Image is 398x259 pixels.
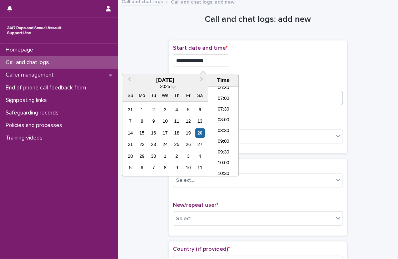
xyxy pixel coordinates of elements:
li: 09:00 [208,137,239,148]
span: New/repeat user [173,202,218,208]
li: 09:30 [208,148,239,158]
div: Choose Sunday, October 5th, 2025 [125,163,135,173]
div: Su [125,91,135,101]
div: Choose Tuesday, September 2nd, 2025 [149,105,158,114]
div: We [160,91,170,101]
li: 08:00 [208,116,239,126]
div: Choose Thursday, September 11th, 2025 [172,117,181,126]
span: Start date and time [173,45,228,51]
li: 10:30 [208,169,239,180]
h1: Call and chat logs: add new [169,14,347,25]
div: Choose Thursday, October 9th, 2025 [172,163,181,173]
div: Choose Saturday, October 11th, 2025 [195,163,205,173]
div: Choose Tuesday, October 7th, 2025 [149,163,158,173]
div: Choose Friday, September 5th, 2025 [184,105,193,114]
button: Previous Month [123,75,134,86]
div: Choose Sunday, September 7th, 2025 [125,117,135,126]
li: 06:30 [208,83,239,94]
div: Choose Wednesday, October 1st, 2025 [160,151,170,161]
div: Choose Saturday, September 6th, 2025 [195,105,205,114]
p: Caller management [3,72,59,78]
div: Choose Wednesday, September 10th, 2025 [160,117,170,126]
div: Choose Thursday, September 25th, 2025 [172,140,181,150]
div: Choose Sunday, September 14th, 2025 [125,128,135,138]
div: Choose Saturday, September 27th, 2025 [195,140,205,150]
div: Choose Monday, October 6th, 2025 [137,163,147,173]
p: Safeguarding records [3,109,64,116]
p: Policies and processes [3,122,68,129]
li: 10:00 [208,158,239,169]
div: Choose Saturday, September 13th, 2025 [195,117,205,126]
span: Country (if provided) [173,246,230,252]
div: Choose Monday, September 8th, 2025 [137,117,147,126]
div: Choose Wednesday, September 3rd, 2025 [160,105,170,114]
div: Time [210,77,237,83]
li: 07:00 [208,94,239,105]
div: Choose Tuesday, September 30th, 2025 [149,151,158,161]
div: Choose Monday, September 15th, 2025 [137,128,147,138]
div: Choose Tuesday, September 9th, 2025 [149,117,158,126]
li: 08:30 [208,126,239,137]
div: Sa [195,91,205,101]
div: [DATE] [122,77,208,83]
p: Signposting links [3,97,53,104]
img: rhQMoQhaT3yELyF149Cw [6,23,63,38]
div: Choose Tuesday, September 23rd, 2025 [149,140,158,150]
div: Th [172,91,181,101]
button: Next Month [196,75,208,86]
span: 2025 [160,84,170,89]
div: Choose Sunday, August 31st, 2025 [125,105,135,114]
div: Choose Sunday, September 28th, 2025 [125,151,135,161]
li: 07:30 [208,105,239,116]
p: End of phone call feedback form [3,84,92,91]
p: Training videos [3,135,48,141]
div: Fr [184,91,193,101]
div: Choose Friday, September 12th, 2025 [184,117,193,126]
div: Choose Friday, October 10th, 2025 [184,163,193,173]
div: Choose Sunday, September 21st, 2025 [125,140,135,150]
p: Call and chat logs [3,59,55,66]
div: Choose Thursday, September 18th, 2025 [172,128,181,138]
div: Choose Monday, September 1st, 2025 [137,105,147,114]
div: Choose Wednesday, October 8th, 2025 [160,163,170,173]
div: Choose Monday, September 29th, 2025 [137,151,147,161]
div: Choose Friday, October 3rd, 2025 [184,151,193,161]
div: Choose Friday, September 19th, 2025 [184,128,193,138]
div: Mo [137,91,147,101]
div: Choose Tuesday, September 16th, 2025 [149,128,158,138]
div: Choose Wednesday, September 24th, 2025 [160,140,170,150]
div: Choose Thursday, September 4th, 2025 [172,105,181,114]
div: Choose Saturday, October 4th, 2025 [195,151,205,161]
div: Tu [149,91,158,101]
div: Choose Monday, September 22nd, 2025 [137,140,147,150]
div: Select... [176,177,194,184]
p: Homepage [3,47,39,53]
div: Choose Friday, September 26th, 2025 [184,140,193,150]
div: Choose Saturday, September 20th, 2025 [195,128,205,138]
div: Choose Thursday, October 2nd, 2025 [172,151,181,161]
div: Choose Wednesday, September 17th, 2025 [160,128,170,138]
div: month 2025-09 [125,104,206,174]
div: Select... [176,215,194,223]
